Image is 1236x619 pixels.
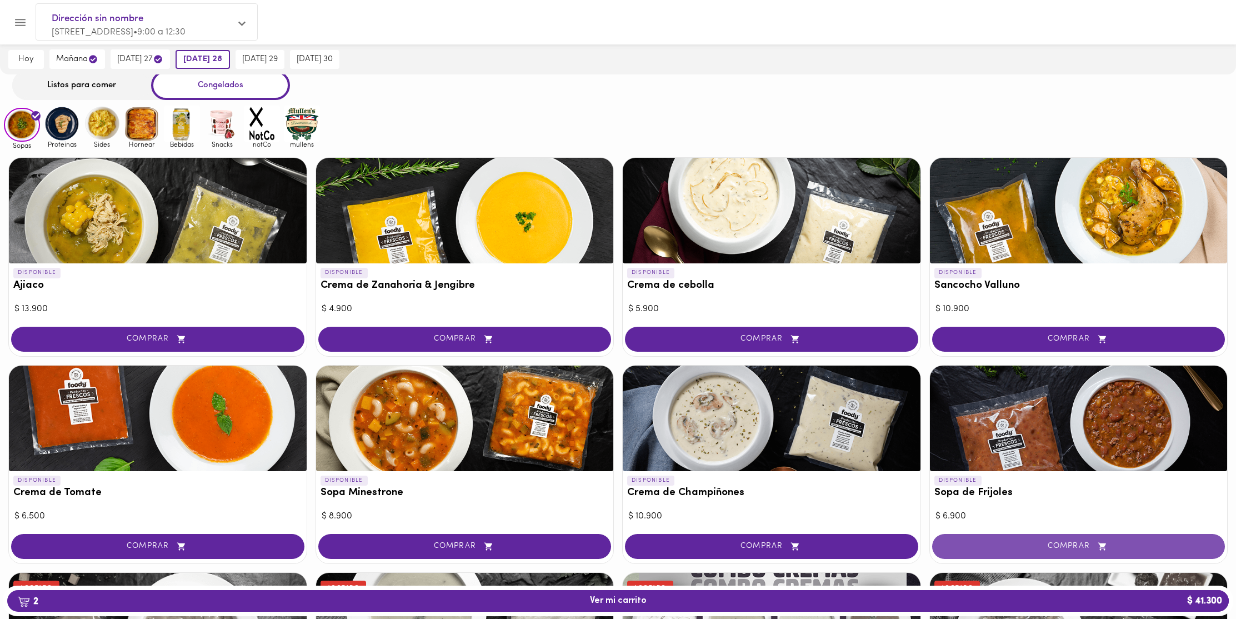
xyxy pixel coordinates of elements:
[124,106,160,142] img: Hornear
[13,280,302,292] h3: Ajiaco
[934,581,980,595] div: AGOTADO
[935,303,1222,316] div: $ 10.900
[183,54,222,64] span: [DATE] 28
[321,476,368,486] p: DISPONIBLE
[244,106,280,142] img: notCo
[639,542,904,551] span: COMPRAR
[11,594,45,608] b: 2
[11,534,304,559] button: COMPRAR
[117,54,163,64] span: [DATE] 27
[13,476,61,486] p: DISPONIBLE
[44,106,80,142] img: Proteinas
[321,280,609,292] h3: Crema de Zanahoria & Jengibre
[124,141,160,148] span: Hornear
[15,54,37,64] span: hoy
[625,534,918,559] button: COMPRAR
[242,54,278,64] span: [DATE] 29
[934,268,982,278] p: DISPONIBLE
[176,50,230,69] button: [DATE] 28
[84,141,120,148] span: Sides
[151,71,290,100] div: Congelados
[13,268,61,278] p: DISPONIBLE
[284,141,320,148] span: mullens
[318,327,612,352] button: COMPRAR
[332,335,598,344] span: COMPRAR
[322,510,608,523] div: $ 8.900
[164,106,200,142] img: Bebidas
[12,71,151,100] div: Listos para comer
[56,54,98,64] span: mañana
[930,158,1228,263] div: Sancocho Valluno
[318,534,612,559] button: COMPRAR
[164,141,200,148] span: Bebidas
[628,303,915,316] div: $ 5.900
[14,303,301,316] div: $ 13.900
[290,50,339,69] button: [DATE] 30
[930,366,1228,471] div: Sopa de Frijoles
[628,510,915,523] div: $ 10.900
[934,476,982,486] p: DISPONIBLE
[13,581,59,595] div: AGOTADO
[627,487,916,499] h3: Crema de Champiñones
[932,327,1225,352] button: COMPRAR
[623,366,920,471] div: Crema de Champiñones
[244,141,280,148] span: notCo
[7,590,1229,612] button: 2Ver mi carrito$ 41.300
[13,487,302,499] h3: Crema de Tomate
[1172,555,1225,608] iframe: Messagebird Livechat Widget
[322,303,608,316] div: $ 4.900
[8,50,44,69] button: hoy
[52,12,231,26] span: Dirección sin nombre
[9,158,307,263] div: Ajiaco
[946,542,1212,551] span: COMPRAR
[316,158,614,263] div: Crema de Zanahoria & Jengibre
[204,141,240,148] span: Snacks
[84,106,120,142] img: Sides
[4,108,40,142] img: Sopas
[627,268,674,278] p: DISPONIBLE
[623,158,920,263] div: Crema de cebolla
[9,366,307,471] div: Crema de Tomate
[284,106,320,142] img: mullens
[321,268,368,278] p: DISPONIBLE
[639,335,904,344] span: COMPRAR
[17,596,30,607] img: cart.png
[25,335,291,344] span: COMPRAR
[49,49,105,69] button: mañana
[627,476,674,486] p: DISPONIBLE
[316,366,614,471] div: Sopa Minestrone
[236,50,284,69] button: [DATE] 29
[935,510,1222,523] div: $ 6.900
[25,542,291,551] span: COMPRAR
[4,142,40,149] span: Sopas
[934,280,1223,292] h3: Sancocho Valluno
[204,106,240,142] img: Snacks
[7,9,34,36] button: Menu
[44,141,80,148] span: Proteinas
[332,542,598,551] span: COMPRAR
[932,534,1225,559] button: COMPRAR
[934,487,1223,499] h3: Sopa de Frijoles
[14,510,301,523] div: $ 6.500
[11,327,304,352] button: COMPRAR
[321,487,609,499] h3: Sopa Minestrone
[321,581,367,595] div: AGOTADO
[111,49,170,69] button: [DATE] 27
[625,327,918,352] button: COMPRAR
[52,28,186,37] span: [STREET_ADDRESS] • 9:00 a 12:30
[297,54,333,64] span: [DATE] 30
[627,280,916,292] h3: Crema de cebolla
[946,335,1212,344] span: COMPRAR
[627,581,673,595] div: AGOTADO
[590,596,647,606] span: Ver mi carrito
